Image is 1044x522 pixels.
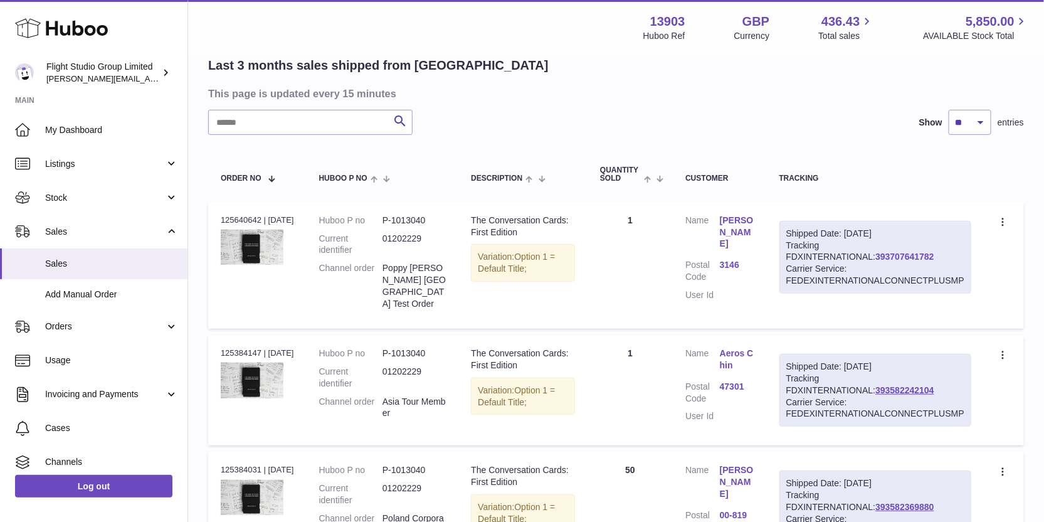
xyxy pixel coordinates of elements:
div: Carrier Service: FEDEXINTERNATIONALCONNECTPLUSMP [786,397,964,420]
span: Add Manual Order [45,289,178,301]
span: Stock [45,192,165,204]
dt: Channel order [319,262,382,310]
dt: Huboo P no [319,215,382,226]
dt: User Id [685,410,720,422]
div: Tracking FDXINTERNATIONAL: [779,221,971,294]
dt: Huboo P no [319,348,382,360]
span: [PERSON_NAME][EMAIL_ADDRESS][DOMAIN_NAME] [46,73,251,83]
div: Flight Studio Group Limited [46,61,159,85]
div: 125384147 | [DATE] [221,348,294,359]
dt: Postal Code [685,381,720,405]
dt: Postal Code [685,259,720,283]
a: 393582369880 [875,502,934,512]
img: natasha@stevenbartlett.com [15,63,34,82]
span: Quantity Sold [600,166,641,183]
a: 393582242104 [875,385,934,395]
dt: Current identifier [319,366,382,390]
img: DiaryOfACEO-ConvoCards-NoSignature21.jpg [221,480,283,515]
div: Customer [685,174,754,183]
span: Sales [45,226,165,238]
img: DiaryOfACEO-ConvoCards-NoSignature21.jpg [221,363,283,398]
span: Channels [45,456,178,468]
span: AVAILABLE Stock Total [923,30,1029,42]
div: Shipped Date: [DATE] [786,477,964,489]
a: 3146 [720,259,754,271]
dt: User Id [685,289,720,301]
a: [PERSON_NAME] [720,215,754,250]
div: Tracking FDXINTERNATIONAL: [779,354,971,427]
strong: 13903 [650,13,685,30]
div: Carrier Service: FEDEXINTERNATIONALCONNECTPLUSMP [786,263,964,287]
span: Sales [45,258,178,270]
img: DiaryOfACEO-ConvoCards-NoSignature21.jpg [221,230,283,265]
div: Shipped Date: [DATE] [786,228,964,240]
dt: Channel order [319,396,382,420]
span: entries [998,117,1024,129]
span: 5,850.00 [966,13,1015,30]
div: 125640642 | [DATE] [221,215,294,226]
a: Aeros Chin [720,348,754,371]
div: The Conversation Cards: First Edition [471,348,575,371]
span: Usage [45,354,178,366]
h3: This page is updated every 15 minutes [208,87,1021,100]
span: Option 1 = Default Title; [478,252,555,274]
dd: P-1013040 [382,464,446,476]
dt: Name [685,464,720,503]
dd: 01202229 [382,233,446,257]
dd: P-1013040 [382,215,446,226]
a: 00-819 [720,509,754,521]
dd: P-1013040 [382,348,446,360]
dt: Name [685,348,720,375]
td: 1 [588,202,673,329]
a: 393707641782 [875,252,934,262]
span: 436.43 [821,13,860,30]
span: Cases [45,422,178,434]
div: 125384031 | [DATE] [221,464,294,476]
div: Shipped Date: [DATE] [786,361,964,373]
div: Currency [734,30,770,42]
label: Show [919,117,942,129]
div: The Conversation Cards: First Edition [471,464,575,488]
span: My Dashboard [45,124,178,136]
span: Option 1 = Default Title; [478,385,555,407]
span: Total sales [818,30,874,42]
span: Huboo P no [319,174,367,183]
span: Listings [45,158,165,170]
div: Variation: [471,378,575,415]
span: Invoicing and Payments [45,388,165,400]
div: Tracking [779,174,971,183]
a: Log out [15,475,172,498]
a: [PERSON_NAME] [720,464,754,500]
dd: Asia Tour Member [382,396,446,420]
span: Orders [45,321,165,333]
dt: Current identifier [319,233,382,257]
h2: Last 3 months sales shipped from [GEOGRAPHIC_DATA] [208,57,549,74]
dt: Current identifier [319,482,382,506]
div: Huboo Ref [643,30,685,42]
a: 436.43 Total sales [818,13,874,42]
dt: Huboo P no [319,464,382,476]
div: Variation: [471,244,575,282]
span: Order No [221,174,261,183]
strong: GBP [742,13,769,30]
span: Description [471,174,522,183]
dd: Poppy [PERSON_NAME] [GEOGRAPHIC_DATA] Test Order [382,262,446,310]
td: 1 [588,335,673,445]
dd: 01202229 [382,482,446,506]
dd: 01202229 [382,366,446,390]
a: 47301 [720,381,754,393]
a: 5,850.00 AVAILABLE Stock Total [923,13,1029,42]
dt: Name [685,215,720,253]
div: The Conversation Cards: First Edition [471,215,575,238]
